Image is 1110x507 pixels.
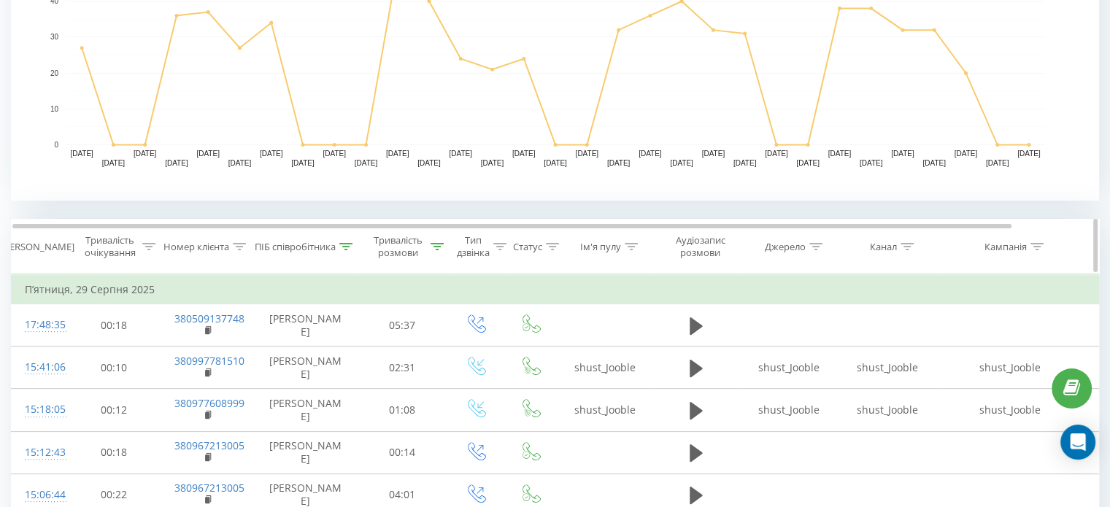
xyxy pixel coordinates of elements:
[25,353,54,382] div: 15:41:06
[357,347,448,389] td: 02:31
[765,150,788,158] text: [DATE]
[174,354,244,368] a: 380997781510
[386,150,409,158] text: [DATE]
[255,304,357,347] td: [PERSON_NAME]
[984,241,1027,253] div: Кампанія
[607,159,631,167] text: [DATE]
[69,389,160,431] td: 00:12
[796,159,820,167] text: [DATE]
[70,150,93,158] text: [DATE]
[839,347,937,389] td: shust_Jooble
[457,234,490,259] div: Тип дзвінка
[702,150,725,158] text: [DATE]
[50,105,59,113] text: 10
[765,241,806,253] div: Джерело
[163,241,229,253] div: Номер клієнта
[25,311,54,339] div: 17:48:35
[937,389,1083,431] td: shust_Jooble
[986,159,1009,167] text: [DATE]
[576,150,599,158] text: [DATE]
[870,241,897,253] div: Канал
[544,159,567,167] text: [DATE]
[165,159,188,167] text: [DATE]
[922,159,946,167] text: [DATE]
[255,389,357,431] td: [PERSON_NAME]
[733,159,757,167] text: [DATE]
[25,395,54,424] div: 15:18:05
[174,396,244,410] a: 380977608999
[25,438,54,467] div: 15:12:43
[449,150,472,158] text: [DATE]
[291,159,315,167] text: [DATE]
[860,159,883,167] text: [DATE]
[1,241,74,253] div: [PERSON_NAME]
[1017,150,1041,158] text: [DATE]
[481,159,504,167] text: [DATE]
[174,481,244,495] a: 380967213005
[255,431,357,473] td: [PERSON_NAME]
[174,311,244,325] a: 380509137748
[355,159,378,167] text: [DATE]
[255,347,357,389] td: [PERSON_NAME]
[558,389,652,431] td: shust_Jooble
[1060,425,1095,460] div: Open Intercom Messenger
[828,150,852,158] text: [DATE]
[417,159,441,167] text: [DATE]
[740,389,839,431] td: shust_Jooble
[323,150,346,158] text: [DATE]
[174,438,244,452] a: 380967213005
[255,241,336,253] div: ПІБ співробітника
[955,150,978,158] text: [DATE]
[580,241,621,253] div: Ім'я пулу
[196,150,220,158] text: [DATE]
[357,304,448,347] td: 05:37
[512,150,536,158] text: [DATE]
[228,159,252,167] text: [DATE]
[937,347,1083,389] td: shust_Jooble
[513,241,542,253] div: Статус
[69,304,160,347] td: 00:18
[81,234,139,259] div: Тривалість очікування
[69,431,160,473] td: 00:18
[839,389,937,431] td: shust_Jooble
[102,159,126,167] text: [DATE]
[740,347,839,389] td: shust_Jooble
[357,389,448,431] td: 01:08
[54,141,58,149] text: 0
[558,347,652,389] td: shust_Jooble
[357,431,448,473] td: 00:14
[69,347,160,389] td: 00:10
[369,234,427,259] div: Тривалість розмови
[50,34,59,42] text: 30
[50,69,59,77] text: 20
[665,234,736,259] div: Аудіозапис розмови
[260,150,283,158] text: [DATE]
[134,150,157,158] text: [DATE]
[670,159,693,167] text: [DATE]
[891,150,914,158] text: [DATE]
[639,150,662,158] text: [DATE]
